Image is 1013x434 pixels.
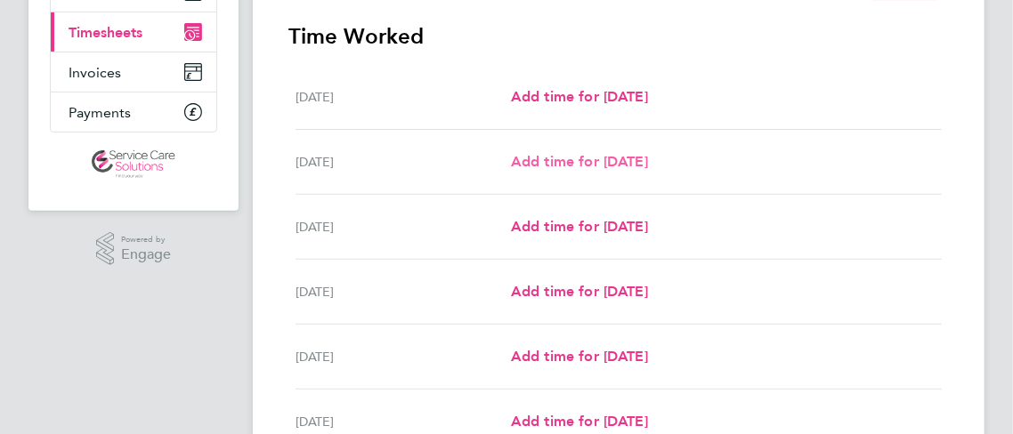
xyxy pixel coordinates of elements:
a: Add time for [DATE] [511,216,648,237]
img: servicecare-logo-retina.png [92,150,175,179]
span: Add time for [DATE] [511,348,648,365]
span: Invoices [69,64,121,81]
h3: Time Worked [288,22,949,51]
div: [DATE] [296,281,511,302]
span: Powered by [121,232,171,247]
div: [DATE] [296,86,511,108]
a: Add time for [DATE] [511,86,648,108]
span: Timesheets [69,24,142,41]
div: [DATE] [296,346,511,367]
a: Add time for [DATE] [511,151,648,173]
span: Add time for [DATE] [511,153,648,170]
span: Engage [121,247,171,262]
span: Add time for [DATE] [511,283,648,300]
a: Timesheets [51,12,216,52]
a: Add time for [DATE] [511,411,648,432]
a: Powered byEngage [96,232,172,266]
span: Add time for [DATE] [511,88,648,105]
span: Add time for [DATE] [511,413,648,430]
a: Add time for [DATE] [511,346,648,367]
span: Add time for [DATE] [511,218,648,235]
a: Add time for [DATE] [511,281,648,302]
a: Go to home page [50,150,217,179]
a: Invoices [51,52,216,92]
span: Payments [69,104,131,121]
a: Payments [51,92,216,132]
div: [DATE] [296,216,511,237]
div: [DATE] [296,411,511,432]
div: [DATE] [296,151,511,173]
